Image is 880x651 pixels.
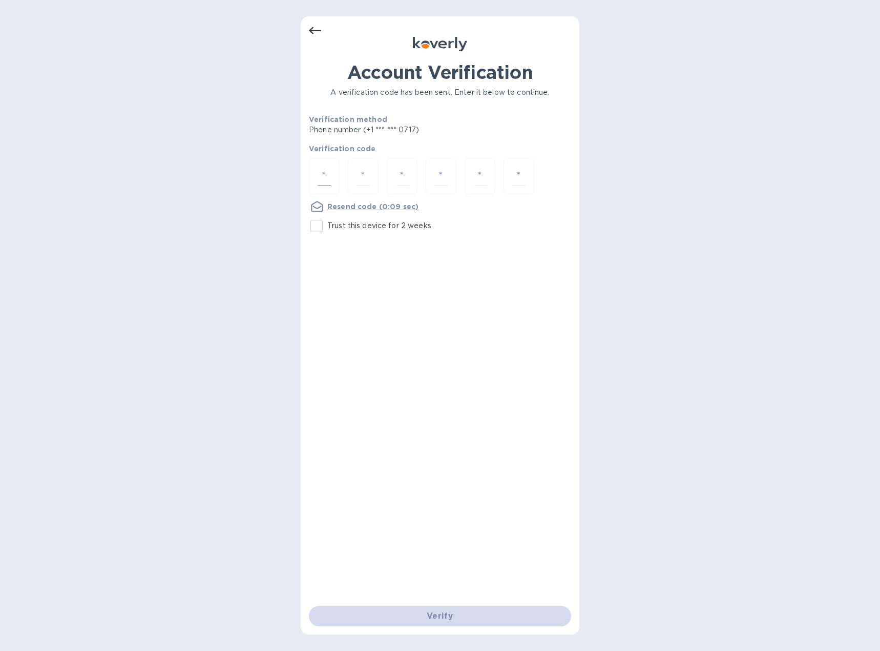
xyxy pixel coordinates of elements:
p: Phone number (+1 *** *** 0717) [309,125,497,135]
p: Trust this device for 2 weeks [327,220,431,231]
p: A verification code has been sent. Enter it below to continue. [309,87,571,98]
b: Verification method [309,115,387,124]
h1: Account Verification [309,62,571,83]
u: Resend code (0:09 sec) [327,202,418,211]
p: Verification code [309,144,571,154]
